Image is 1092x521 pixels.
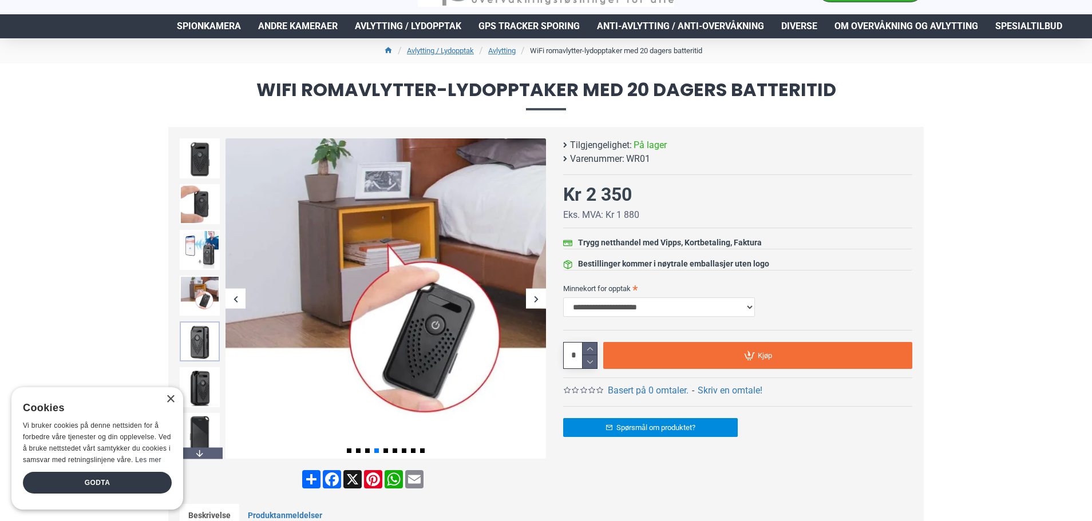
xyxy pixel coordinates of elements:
span: Go to slide 1 [347,448,351,453]
span: Vi bruker cookies på denne nettsiden for å forbedre våre tjenester og din opplevelse. Ved å bruke... [23,421,171,463]
span: Go to slide 4 [374,448,379,453]
span: Anti-avlytting / Anti-overvåkning [597,19,764,33]
a: Om overvåkning og avlytting [826,14,987,38]
div: Trygg netthandel med Vipps, Kortbetaling, Faktura [578,237,762,249]
img: WiFi romavlytter-lydopptaker med 20 dagers batteritid - SpyGadgets.no [180,138,220,178]
a: Spionkamera [168,14,250,38]
span: På lager [634,138,667,152]
span: Go to slide 2 [356,448,361,453]
span: Go to slide 5 [383,448,388,453]
span: Kjøp [758,352,772,359]
span: Diverse [781,19,817,33]
span: Go to slide 8 [411,448,416,453]
span: Spionkamera [177,19,241,33]
span: Om overvåkning og avlytting [834,19,978,33]
img: WiFi romavlytter-lydopptaker med 20 dagers batteritid - SpyGadgets.no [180,367,220,407]
div: Close [166,395,175,404]
span: Go to slide 7 [402,448,406,453]
div: Next slide [177,447,223,459]
a: Email [404,470,425,488]
a: GPS Tracker Sporing [470,14,588,38]
a: Diverse [773,14,826,38]
a: Spørsmål om produktet? [563,418,738,437]
a: Basert på 0 omtaler. [608,384,689,397]
span: Go to slide 3 [365,448,370,453]
img: WiFi romavlytter-lydopptaker med 20 dagers batteritid - SpyGadgets.no [180,230,220,270]
img: WiFi romavlytter-lydopptaker med 20 dagers batteritid - SpyGadgets.no [180,184,220,224]
span: Andre kameraer [258,19,338,33]
a: Anti-avlytting / Anti-overvåkning [588,14,773,38]
b: Tilgjengelighet: [570,138,632,152]
a: WhatsApp [383,470,404,488]
div: Bestillinger kommer i nøytrale emballasjer uten logo [578,258,769,270]
span: WiFi romavlytter-lydopptaker med 20 dagers batteritid [168,81,924,110]
span: Go to slide 6 [393,448,397,453]
a: Share [301,470,322,488]
a: Facebook [322,470,342,488]
div: Kr 2 350 [563,181,632,208]
span: Spesialtilbud [995,19,1062,33]
img: WiFi romavlytter-lydopptaker med 20 dagers batteritid - SpyGadgets.no [180,321,220,361]
div: Godta [23,472,172,494]
div: Cookies [23,396,164,420]
span: WR01 [626,152,650,166]
a: Skriv en omtale! [698,384,762,397]
span: GPS Tracker Sporing [478,19,580,33]
a: Avlytting / Lydopptak [346,14,470,38]
b: Varenummer: [570,152,624,166]
a: Avlytting [488,45,516,57]
a: Les mer, opens a new window [135,456,161,464]
img: WiFi romavlytter-lydopptaker med 20 dagers batteritid - SpyGadgets.no [180,276,220,316]
a: Spesialtilbud [987,14,1071,38]
span: Go to slide 9 [420,448,425,453]
a: Avlytting / Lydopptak [407,45,474,57]
div: Next slide [526,289,546,309]
a: X [342,470,363,488]
img: WiFi romavlytter-lydopptaker med 20 dagers batteritid - SpyGadgets.no [180,413,220,453]
div: Previous slide [225,289,246,309]
label: Minnekort for opptak [563,279,912,297]
a: Andre kameraer [250,14,346,38]
a: Pinterest [363,470,383,488]
span: Avlytting / Lydopptak [355,19,461,33]
b: - [692,385,694,396]
img: WiFi romavlytter-lydopptaker med 20 dagers batteritid - SpyGadgets.no [225,138,546,459]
